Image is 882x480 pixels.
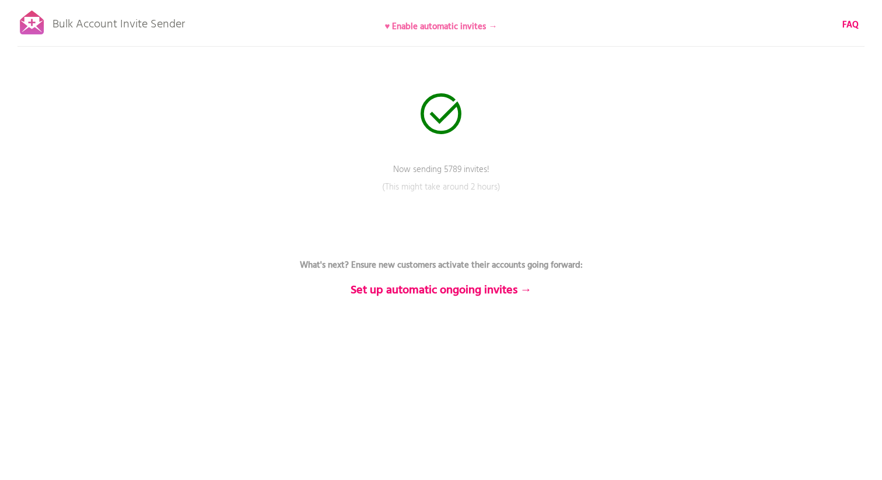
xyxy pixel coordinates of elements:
[266,181,616,210] p: (This might take around 2 hours)
[300,258,583,272] b: What's next? Ensure new customers activate their accounts going forward:
[842,19,859,31] a: FAQ
[266,163,616,192] p: Now sending 5789 invites!
[385,20,498,34] b: ♥ Enable automatic invites →
[351,281,532,300] b: Set up automatic ongoing invites →
[842,18,859,32] b: FAQ
[52,7,185,36] p: Bulk Account Invite Sender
